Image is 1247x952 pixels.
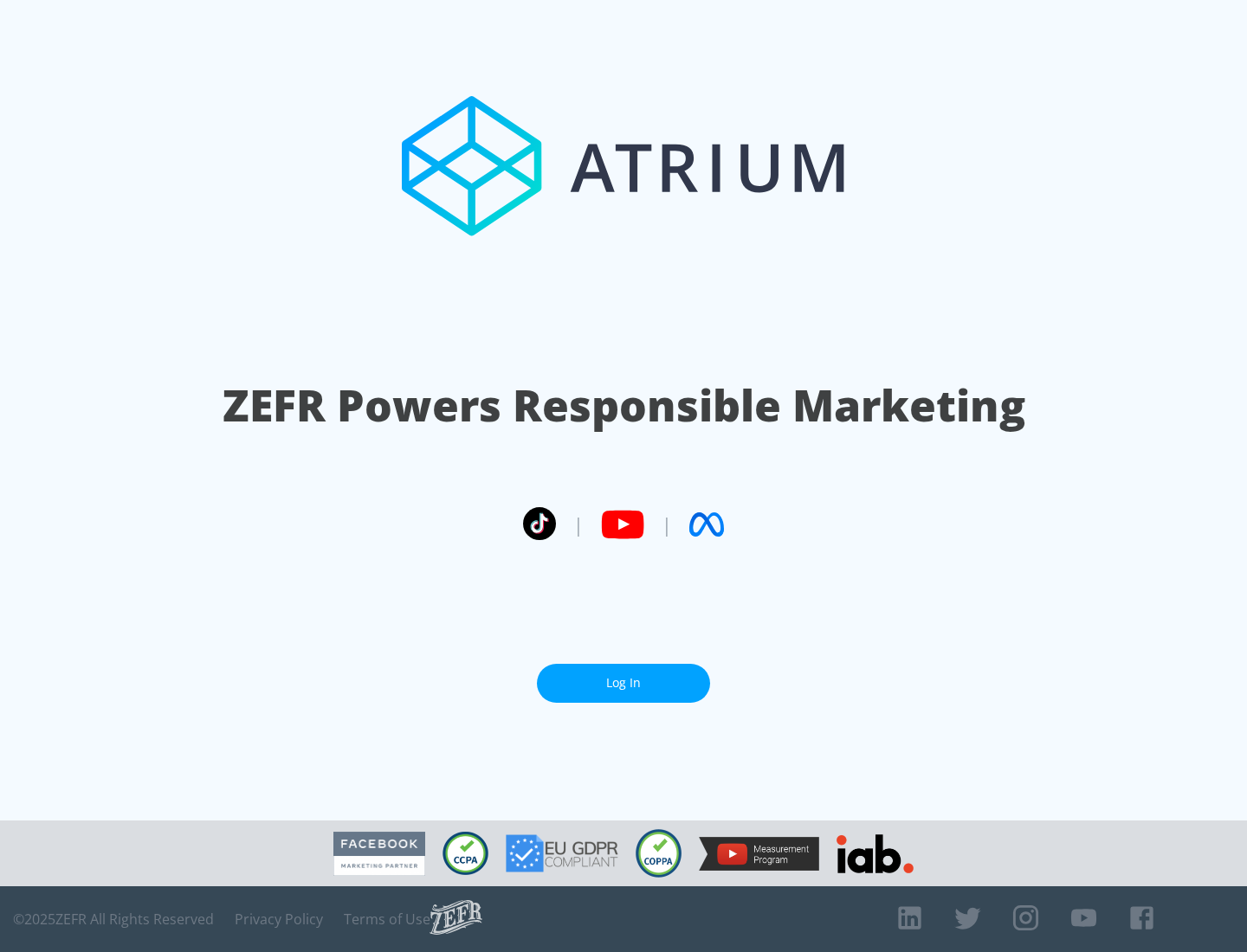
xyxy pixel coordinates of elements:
span: | [573,511,584,537]
img: Facebook Marketing Partner [333,832,425,876]
a: Terms of Use [344,910,430,928]
h1: ZEFR Powers Responsible Marketing [223,376,1025,435]
span: © 2025 ZEFR All Rights Reserved [13,910,214,928]
img: GDPR Compliant [506,834,618,872]
span: | [662,511,672,537]
img: IAB [837,834,914,873]
img: CCPA Compliant [443,832,488,875]
img: COPPA Compliant [636,829,682,878]
a: Log In [537,664,710,703]
a: Privacy Policy [235,910,323,928]
img: YouTube Measurement Program [699,837,819,871]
